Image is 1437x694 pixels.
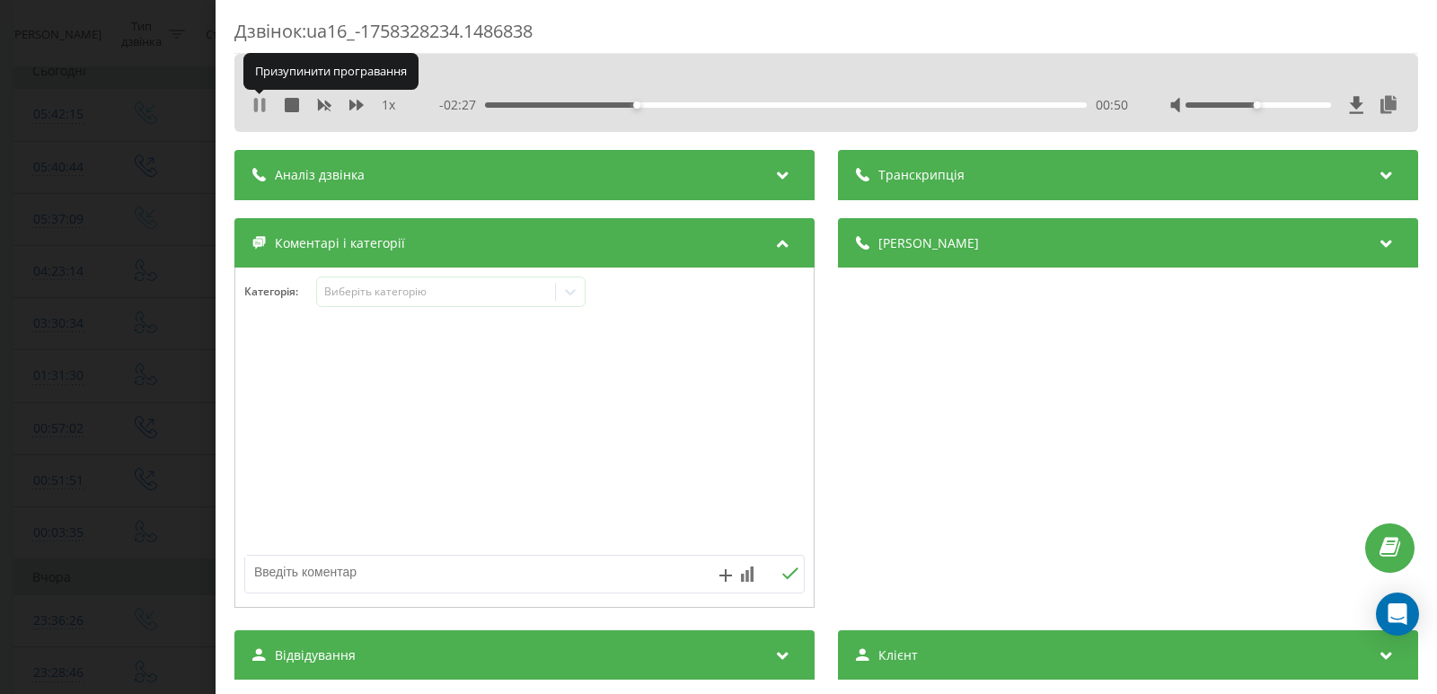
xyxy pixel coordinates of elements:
span: Відвідування [275,646,356,664]
div: Призупинити програвання [243,53,419,89]
h4: Категорія : [244,286,316,298]
span: Аналіз дзвінка [275,166,365,184]
div: Дзвінок : ua16_-1758328234.1486838 [234,19,1418,54]
span: Клієнт [878,646,918,664]
div: Виберіть категорію [324,285,549,299]
span: 1 x [382,96,395,114]
span: Коментарі і категорії [275,234,405,252]
div: Accessibility label [633,101,640,109]
div: Accessibility label [1253,101,1260,109]
span: - 02:27 [439,96,485,114]
span: [PERSON_NAME] [878,234,979,252]
div: Open Intercom Messenger [1376,593,1419,636]
span: 00:50 [1096,96,1128,114]
span: Транскрипція [878,166,965,184]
